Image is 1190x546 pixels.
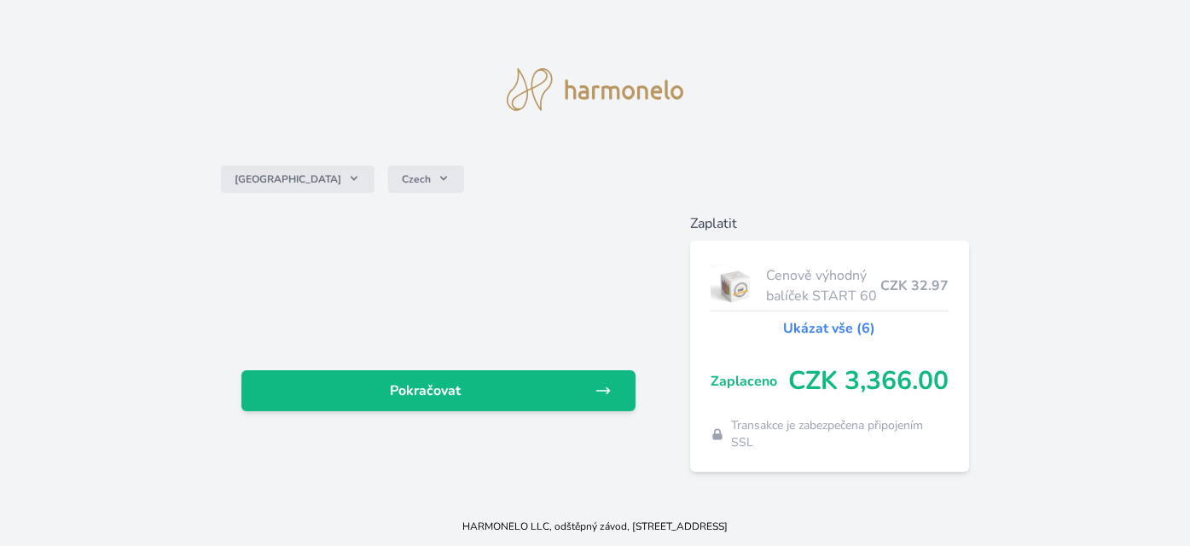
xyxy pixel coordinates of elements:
[880,276,949,296] span: CZK 32.97
[766,265,880,306] span: Cenově výhodný balíček START 60
[388,166,464,193] button: Czech
[711,371,788,392] span: Zaplaceno
[402,172,431,186] span: Czech
[255,380,595,401] span: Pokračovat
[788,366,949,397] span: CZK 3,366.00
[507,68,684,111] img: logo.svg
[711,264,759,307] img: start.jpg
[241,370,636,411] a: Pokračovat
[783,318,875,339] a: Ukázat vše (6)
[221,166,374,193] button: [GEOGRAPHIC_DATA]
[731,417,949,451] span: Transakce je zabezpečena připojením SSL
[690,213,969,234] h6: Zaplatit
[235,172,341,186] span: [GEOGRAPHIC_DATA]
